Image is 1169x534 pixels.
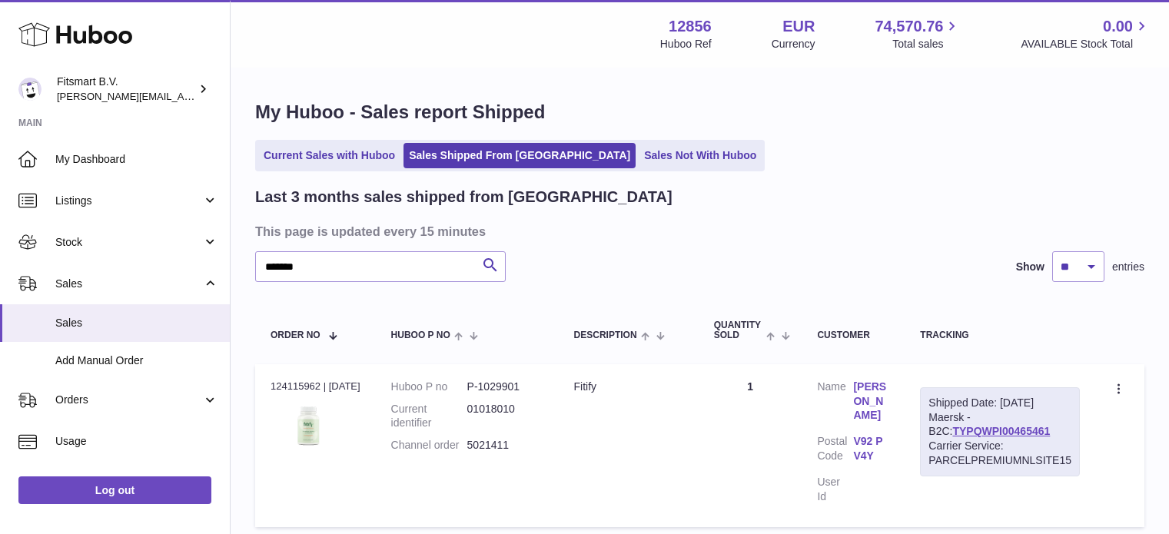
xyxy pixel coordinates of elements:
[404,143,636,168] a: Sales Shipped From [GEOGRAPHIC_DATA]
[55,434,218,449] span: Usage
[714,320,762,340] span: Quantity Sold
[255,100,1144,124] h1: My Huboo - Sales report Shipped
[391,330,450,340] span: Huboo P no
[467,402,543,431] dd: 01018010
[467,380,543,394] dd: P-1029901
[57,75,195,104] div: Fitsmart B.V.
[18,476,211,504] a: Log out
[57,90,308,102] span: [PERSON_NAME][EMAIL_ADDRESS][DOMAIN_NAME]
[271,398,347,453] img: 128561739542540.png
[1021,37,1151,51] span: AVAILABLE Stock Total
[892,37,961,51] span: Total sales
[817,330,889,340] div: Customer
[1103,16,1133,37] span: 0.00
[639,143,762,168] a: Sales Not With Huboo
[55,316,218,330] span: Sales
[255,187,673,207] h2: Last 3 months sales shipped from [GEOGRAPHIC_DATA]
[55,277,202,291] span: Sales
[574,380,683,394] div: Fitify
[699,364,802,527] td: 1
[853,434,889,463] a: V92 PV4Y
[817,475,853,504] dt: User Id
[1112,260,1144,274] span: entries
[920,330,1080,340] div: Tracking
[853,380,889,423] a: [PERSON_NAME]
[817,434,853,467] dt: Postal Code
[391,380,467,394] dt: Huboo P no
[271,380,360,393] div: 124115962 | [DATE]
[55,353,218,368] span: Add Manual Order
[817,380,853,427] dt: Name
[18,78,42,101] img: jonathan@leaderoo.com
[258,143,400,168] a: Current Sales with Huboo
[574,330,637,340] span: Description
[875,16,961,51] a: 74,570.76 Total sales
[928,439,1071,468] div: Carrier Service: PARCELPREMIUMNLSITE15
[928,396,1071,410] div: Shipped Date: [DATE]
[1016,260,1044,274] label: Show
[55,235,202,250] span: Stock
[55,194,202,208] span: Listings
[1021,16,1151,51] a: 0.00 AVAILABLE Stock Total
[952,425,1050,437] a: TYPQWPI00465461
[55,393,202,407] span: Orders
[669,16,712,37] strong: 12856
[782,16,815,37] strong: EUR
[920,387,1080,476] div: Maersk - B2C:
[875,16,943,37] span: 74,570.76
[467,438,543,453] dd: 5021411
[255,223,1141,240] h3: This page is updated every 15 minutes
[660,37,712,51] div: Huboo Ref
[391,438,467,453] dt: Channel order
[391,402,467,431] dt: Current identifier
[55,152,218,167] span: My Dashboard
[271,330,320,340] span: Order No
[772,37,815,51] div: Currency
